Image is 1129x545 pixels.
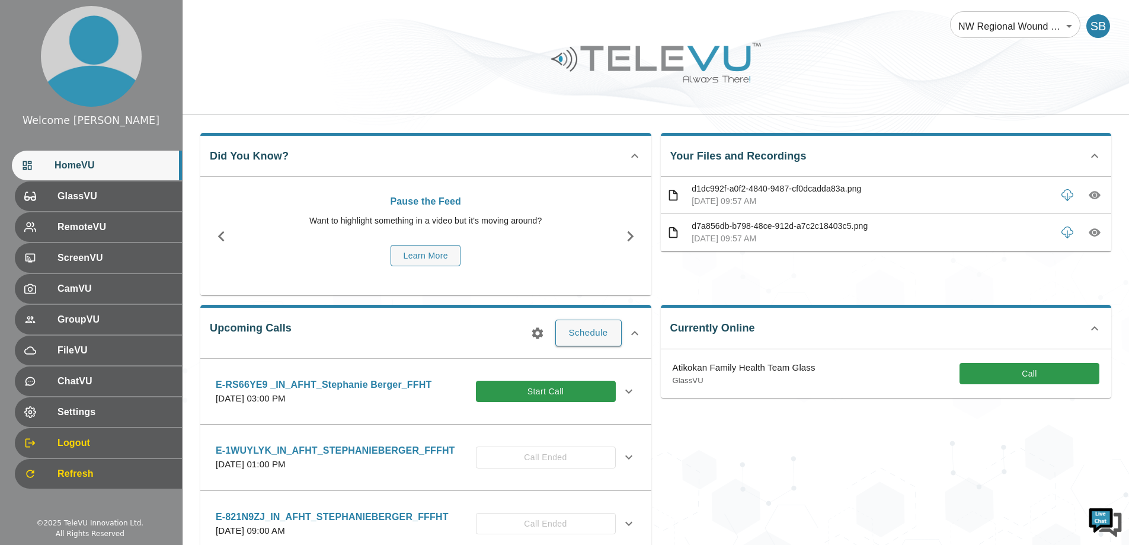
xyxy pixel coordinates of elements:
div: Settings [15,397,182,427]
span: GroupVU [57,313,172,327]
span: CamVU [57,282,172,296]
div: E-821N9ZJ_IN_AFHT_STEPHANIEBERGER_FFFHT[DATE] 09:00 AMCall Ended [206,503,645,545]
span: GlassVU [57,189,172,203]
div: GlassVU [15,181,182,211]
div: SB [1086,14,1110,38]
p: Atikokan Family Health Team Glass [673,361,815,375]
p: [DATE] 09:57 AM [692,232,1051,245]
span: Refresh [57,467,172,481]
span: ChatVU [57,374,172,388]
img: profile.png [41,6,142,107]
button: Learn More [391,245,460,267]
p: [DATE] 01:00 PM [216,458,455,471]
p: d7a856db-b798-48ce-912d-a7c2c18403c5.png [692,220,1051,232]
div: ScreenVU [15,243,182,273]
p: [DATE] 09:57 AM [692,195,1051,208]
div: GroupVU [15,305,182,334]
div: RemoteVU [15,212,182,242]
p: [DATE] 09:00 AM [216,524,449,538]
p: [DATE] 03:00 PM [216,392,431,406]
p: E-821N9ZJ_IN_AFHT_STEPHANIEBERGER_FFFHT [216,510,449,524]
div: Refresh [15,459,182,489]
div: ChatVU [15,366,182,396]
img: Chat Widget [1088,503,1123,539]
p: GlassVU [673,375,815,387]
div: Logout [15,428,182,458]
span: ScreenVU [57,251,172,265]
div: Welcome [PERSON_NAME] [23,113,159,128]
div: NW Regional Wound Care [950,9,1080,43]
div: HomeVU [12,151,182,180]
div: All Rights Reserved [56,528,124,539]
p: E-1WUYLYK_IN_AFHT_STEPHANIEBERGER_FFFHT [216,444,455,458]
p: E-RS66YE9 _IN_AFHT_Stephanie Berger_FFHT [216,378,431,392]
button: Call [960,363,1099,385]
div: E-1WUYLYK_IN_AFHT_STEPHANIEBERGER_FFFHT[DATE] 01:00 PMCall Ended [206,436,645,479]
div: FileVU [15,336,182,365]
button: Start Call [476,381,616,403]
span: RemoteVU [57,220,172,234]
span: Logout [57,436,172,450]
p: Want to highlight something in a video but it's moving around? [248,215,603,227]
div: CamVU [15,274,182,304]
div: E-RS66YE9 _IN_AFHT_Stephanie Berger_FFHT[DATE] 03:00 PMStart Call [206,371,645,413]
span: HomeVU [55,158,172,173]
p: Pause the Feed [248,195,603,209]
img: Logo [549,38,763,87]
button: Schedule [555,320,622,346]
span: FileVU [57,343,172,358]
p: d1dc992f-a0f2-4840-9487-cf0dcadda83a.png [692,183,1051,195]
span: Settings [57,405,172,419]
